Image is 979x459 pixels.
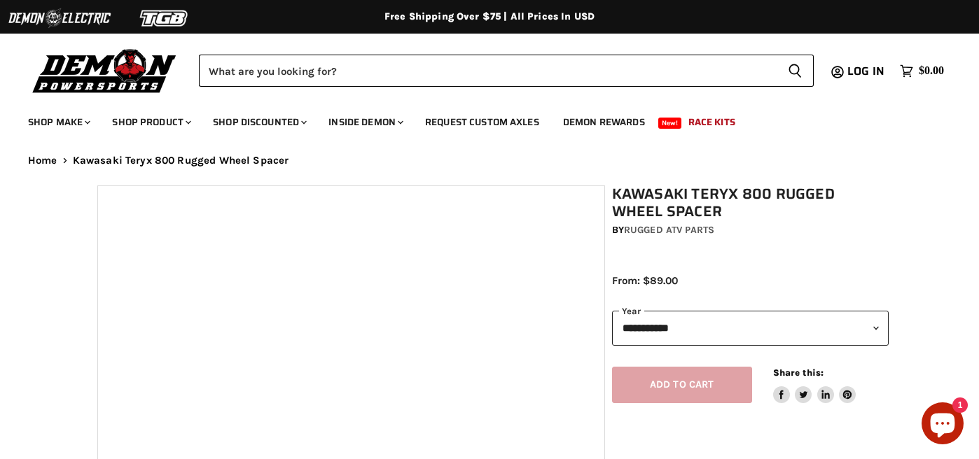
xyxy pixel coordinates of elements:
[624,224,714,236] a: Rugged ATV Parts
[678,108,746,136] a: Race Kits
[28,45,181,95] img: Demon Powersports
[102,108,200,136] a: Shop Product
[28,155,57,167] a: Home
[199,55,814,87] form: Product
[919,64,944,78] span: $0.00
[612,185,889,220] h1: Kawasaki Teryx 800 Rugged Wheel Spacer
[199,55,777,87] input: Search
[553,108,655,136] a: Demon Rewards
[318,108,412,136] a: Inside Demon
[777,55,814,87] button: Search
[917,402,968,448] inbox-online-store-chat: Shopify online store chat
[202,108,315,136] a: Shop Discounted
[893,61,951,81] a: $0.00
[847,62,884,80] span: Log in
[773,367,824,378] span: Share this:
[612,274,678,287] span: From: $89.00
[415,108,550,136] a: Request Custom Axles
[658,118,682,129] span: New!
[18,102,940,136] ul: Main menu
[73,155,289,167] span: Kawasaki Teryx 800 Rugged Wheel Spacer
[773,367,856,404] aside: Share this:
[841,65,893,78] a: Log in
[7,5,112,31] img: Demon Electric Logo 2
[112,5,217,31] img: TGB Logo 2
[18,108,99,136] a: Shop Make
[612,223,889,238] div: by
[612,311,889,345] select: year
